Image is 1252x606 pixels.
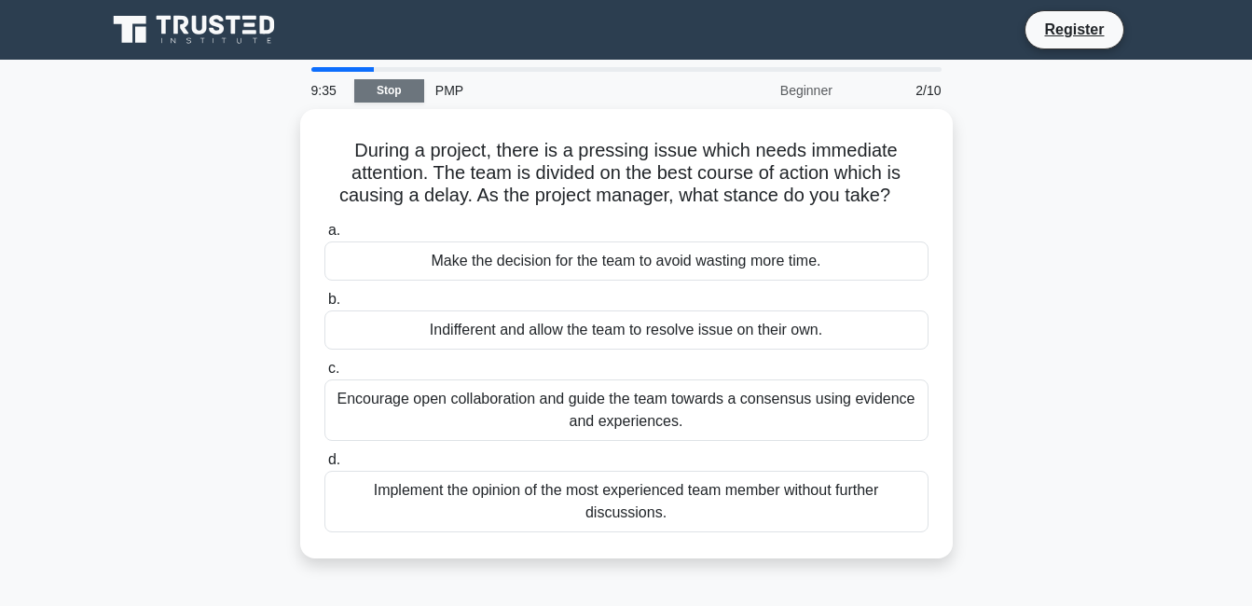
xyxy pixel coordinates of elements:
div: Make the decision for the team to avoid wasting more time. [324,241,929,281]
div: 2/10 [844,72,953,109]
div: Encourage open collaboration and guide the team towards a consensus using evidence and experiences. [324,379,929,441]
div: PMP [424,72,681,109]
div: Implement the opinion of the most experienced team member without further discussions. [324,471,929,532]
span: d. [328,451,340,467]
span: c. [328,360,339,376]
span: a. [328,222,340,238]
a: Stop [354,79,424,103]
span: b. [328,291,340,307]
div: Beginner [681,72,844,109]
a: Register [1033,18,1115,41]
div: Indifferent and allow the team to resolve issue on their own. [324,310,929,350]
div: 9:35 [300,72,354,109]
h5: During a project, there is a pressing issue which needs immediate attention. The team is divided ... [323,139,930,208]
